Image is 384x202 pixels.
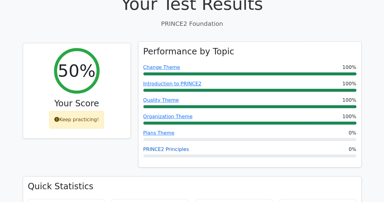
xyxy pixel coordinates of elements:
[143,97,179,103] a: Quality Theme
[348,146,356,153] span: 0%
[342,64,356,71] span: 100%
[143,64,180,70] a: Change Theme
[143,130,175,136] a: Plans Theme
[143,114,193,119] a: Organization Theme
[342,113,356,120] span: 100%
[348,129,356,137] span: 0%
[143,146,189,152] a: PRINCE2 Principles
[49,111,104,128] div: Keep practicing!
[58,60,95,81] h2: 50%
[143,81,202,87] a: Introduction to PRINCE2
[28,98,126,109] h3: Your Score
[28,181,356,192] h3: Quick Statistics
[342,80,356,87] span: 100%
[23,19,362,28] p: PRINCE2 Foundation
[342,97,356,104] span: 100%
[143,46,234,57] h3: Performance by Topic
